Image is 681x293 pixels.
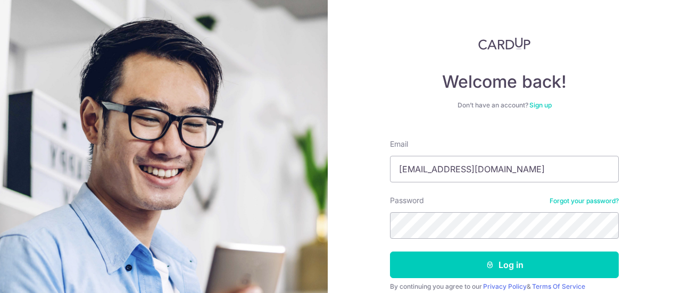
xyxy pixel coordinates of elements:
input: Enter your Email [390,156,619,182]
div: By continuing you agree to our & [390,282,619,291]
div: Don’t have an account? [390,101,619,110]
label: Password [390,195,424,206]
img: CardUp Logo [478,37,530,50]
label: Email [390,139,408,149]
a: Sign up [529,101,552,109]
a: Privacy Policy [483,282,527,290]
a: Forgot your password? [550,197,619,205]
h4: Welcome back! [390,71,619,93]
button: Log in [390,252,619,278]
a: Terms Of Service [532,282,585,290]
